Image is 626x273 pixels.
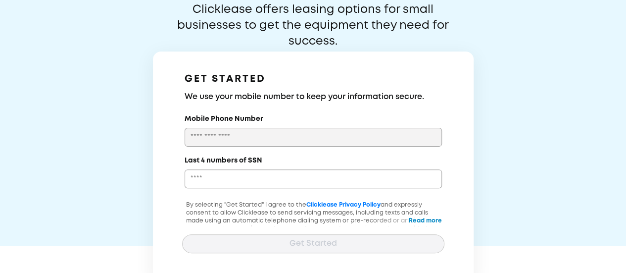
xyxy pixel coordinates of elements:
label: Mobile Phone Number [185,114,263,124]
h1: GET STARTED [185,71,442,87]
p: By selecting "Get Started" I agree to the and expressly consent to allow Clicklease to send servi... [182,201,444,249]
h3: We use your mobile number to keep your information secure. [185,91,442,103]
a: Clicklease Privacy Policy [306,202,381,208]
button: Get Started [182,234,444,253]
p: Clicklease offers leasing options for small businesses to get the equipment they need for success. [153,2,473,34]
label: Last 4 numbers of SSN [185,156,262,165]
